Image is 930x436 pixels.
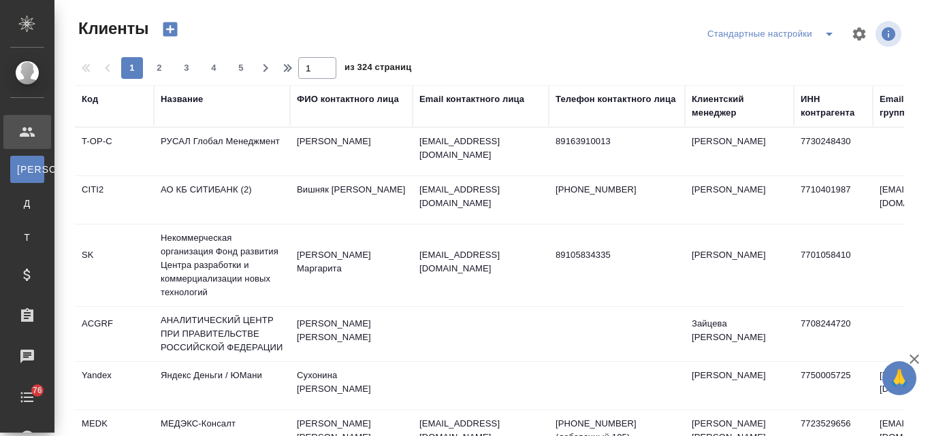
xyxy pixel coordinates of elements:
[556,93,676,106] div: Телефон контактного лица
[154,128,290,175] td: РУСАЛ Глобал Менеджмент
[297,93,399,106] div: ФИО контактного лица
[154,18,187,41] button: Создать
[75,176,154,224] td: CITI2
[82,93,98,106] div: Код
[843,18,876,50] span: Настроить таблицу
[556,248,678,262] p: 89105834335
[685,128,794,175] td: [PERSON_NAME]
[794,362,873,409] td: 7750005725
[290,362,413,409] td: Сухонина [PERSON_NAME]
[17,197,37,210] span: Д
[704,23,843,45] div: split button
[692,93,787,120] div: Клиентский менеджер
[75,241,154,289] td: SK
[419,93,524,106] div: Email контактного лица
[176,57,197,79] button: 3
[419,183,542,210] p: [EMAIL_ADDRESS][DOMAIN_NAME]
[230,57,252,79] button: 5
[685,362,794,409] td: [PERSON_NAME]
[794,241,873,289] td: 7701058410
[154,307,290,361] td: АНАЛИТИЧЕСКИЙ ЦЕНТР ПРИ ПРАВИТЕЛЬСТВЕ РОССИЙСКОЙ ФЕДЕРАЦИИ
[882,361,916,395] button: 🙏
[25,384,50,397] span: 76
[794,310,873,358] td: 7708244720
[148,57,170,79] button: 2
[75,362,154,409] td: Yandex
[161,93,203,106] div: Название
[876,21,904,47] span: Посмотреть информацию
[75,310,154,358] td: ACGRF
[75,128,154,175] td: T-OP-C
[290,241,413,289] td: [PERSON_NAME] Маргарита
[10,224,44,251] a: Т
[556,135,678,148] p: 89163910013
[801,93,866,120] div: ИНН контрагента
[230,61,252,75] span: 5
[344,59,411,79] span: из 324 страниц
[154,176,290,224] td: АО КБ СИТИБАНК (2)
[176,61,197,75] span: 3
[17,163,37,176] span: [PERSON_NAME]
[419,135,542,162] p: [EMAIL_ADDRESS][DOMAIN_NAME]
[148,61,170,75] span: 2
[290,128,413,175] td: [PERSON_NAME]
[154,362,290,409] td: Яндекс Деньги / ЮМани
[154,224,290,306] td: Некоммерческая организация Фонд развития Центра разработки и коммерциализации новых технологий
[794,128,873,175] td: 7730248430
[3,380,51,414] a: 76
[10,156,44,183] a: [PERSON_NAME]
[556,183,678,197] p: [PHONE_NUMBER]
[17,231,37,244] span: Т
[203,57,225,79] button: 4
[888,364,911,392] span: 🙏
[419,248,542,275] p: [EMAIL_ADDRESS][DOMAIN_NAME]
[203,61,225,75] span: 4
[290,310,413,358] td: [PERSON_NAME] [PERSON_NAME]
[794,176,873,224] td: 7710401987
[10,190,44,217] a: Д
[685,241,794,289] td: [PERSON_NAME]
[685,310,794,358] td: Зайцева [PERSON_NAME]
[75,18,148,39] span: Клиенты
[290,176,413,224] td: Вишняк [PERSON_NAME]
[685,176,794,224] td: [PERSON_NAME]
